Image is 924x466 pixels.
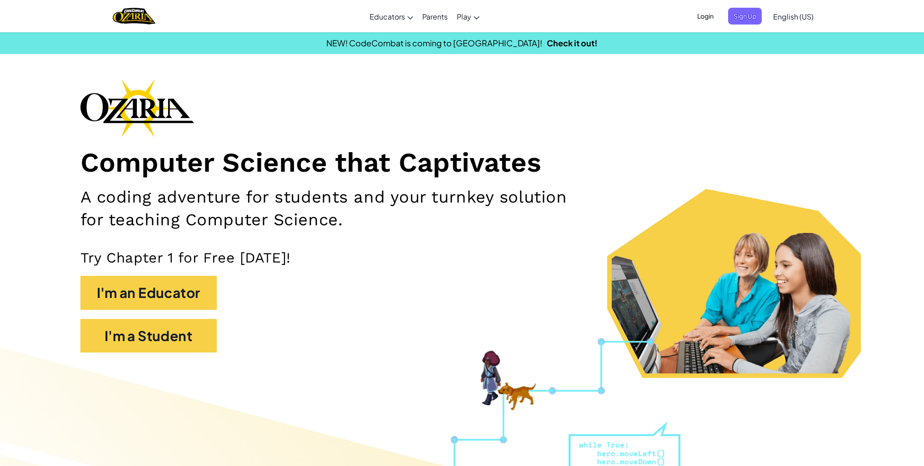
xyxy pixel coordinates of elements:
span: NEW! CodeCombat is coming to [GEOGRAPHIC_DATA]! [326,38,542,48]
a: Ozaria by CodeCombat logo [113,7,155,25]
span: English (US) [773,12,814,21]
img: Home [113,7,155,25]
a: Parents [418,4,452,29]
a: English (US) [769,4,818,29]
a: Check it out! [547,38,598,48]
button: Login [692,8,719,25]
button: I'm an Educator [80,276,217,310]
img: Ozaria branding logo [80,79,194,137]
button: I'm a Student [80,319,217,353]
button: Sign Up [728,8,762,25]
span: Play [457,12,471,21]
h2: A coding adventure for students and your turnkey solution for teaching Computer Science. [80,186,592,231]
span: Educators [370,12,405,21]
p: Try Chapter 1 for Free [DATE]! [80,249,844,267]
a: Educators [365,4,418,29]
a: Play [452,4,484,29]
h1: Computer Science that Captivates [80,146,844,179]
